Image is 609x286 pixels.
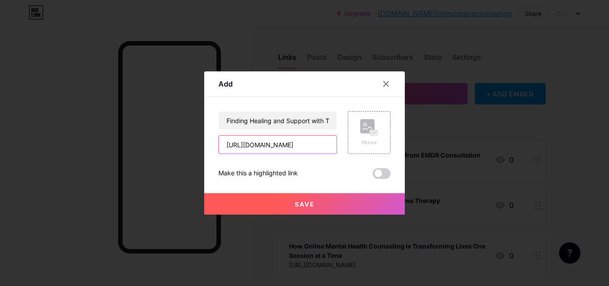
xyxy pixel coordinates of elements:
div: Add [218,79,233,89]
button: Save [204,193,405,215]
input: Title [219,112,337,129]
div: Make this a highlighted link [218,168,298,179]
span: Save [295,200,315,208]
input: URL [219,136,337,153]
div: Picture [360,139,378,146]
